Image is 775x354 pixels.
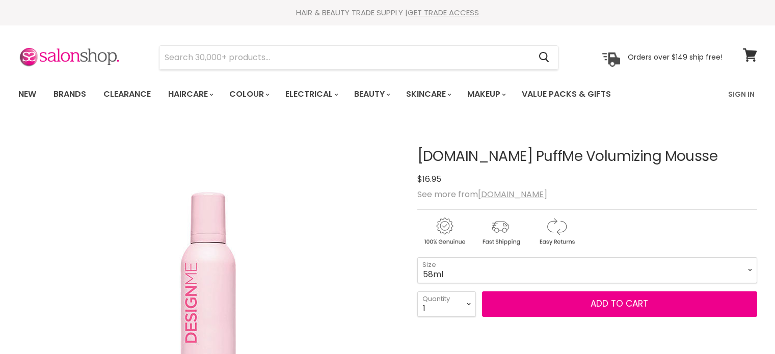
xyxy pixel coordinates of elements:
button: Add to cart [482,291,757,317]
a: Sign In [722,84,761,105]
form: Product [159,45,558,70]
span: $16.95 [417,173,441,185]
a: Electrical [278,84,344,105]
a: Value Packs & Gifts [514,84,619,105]
ul: Main menu [11,79,671,109]
a: [DOMAIN_NAME] [478,188,547,200]
span: See more from [417,188,547,200]
select: Quantity [417,291,476,317]
a: New [11,84,44,105]
span: Add to cart [591,297,648,310]
a: Haircare [161,84,220,105]
a: Brands [46,84,94,105]
p: Orders over $149 ship free! [628,52,723,62]
img: returns.gif [529,216,583,247]
a: Clearance [96,84,158,105]
button: Search [531,46,558,69]
img: shipping.gif [473,216,527,247]
input: Search [159,46,531,69]
a: Colour [222,84,276,105]
div: HAIR & BEAUTY TRADE SUPPLY | [6,8,770,18]
a: Skincare [398,84,458,105]
a: Makeup [460,84,512,105]
a: Beauty [346,84,396,105]
h1: [DOMAIN_NAME] PuffMe Volumizing Mousse [417,149,757,165]
img: genuine.gif [417,216,471,247]
a: GET TRADE ACCESS [408,7,479,18]
nav: Main [6,79,770,109]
